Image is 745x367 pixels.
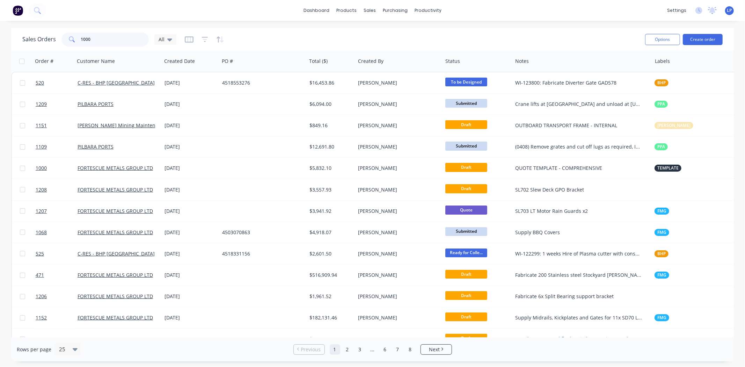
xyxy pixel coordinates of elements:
div: $12,691.80 [309,143,351,150]
a: PILBARA PORTS [78,143,114,150]
div: $1,961.52 [309,293,351,300]
div: [DATE] [165,272,217,279]
a: Jump forward [367,344,378,355]
a: FORTESCUE METALS GROUP LTD [78,208,153,214]
span: 1151 [36,122,47,129]
div: $516,909.94 [309,272,351,279]
div: productivity [411,5,445,16]
div: $6,311.99 [309,336,351,343]
a: Page 6 [380,344,390,355]
div: $3,941.92 [309,208,351,215]
span: 520 [36,79,44,86]
div: Total ($) [309,58,328,65]
div: [PERSON_NAME] [358,122,436,129]
div: Customer Name [77,58,115,65]
div: QUOTE TEMPLATE - COMPREHENSIVE [515,165,642,172]
a: 1068 [36,222,78,243]
span: BHP [657,250,666,257]
div: 4518553276 [222,79,300,86]
a: 1209 [36,94,78,115]
input: Search... [81,33,149,46]
button: PPA [655,143,668,150]
a: 471 [36,265,78,286]
div: 4503070863 [222,229,300,236]
span: Draft [445,270,487,279]
span: 1152 [36,314,47,321]
span: Draft [445,163,487,172]
div: [DATE] [165,314,217,321]
button: PPA [655,101,668,108]
div: [PERSON_NAME] [358,293,436,300]
span: Previous [301,346,321,353]
div: Created Date [164,58,195,65]
span: 1206 [36,293,47,300]
div: $5,832.10 [309,165,351,172]
div: SL703 LT Motor Rain Guards x2 [515,208,642,215]
span: Next [429,346,440,353]
span: FMG [657,272,666,279]
div: Crane lifts at [GEOGRAPHIC_DATA] and unload at [US_STATE]. [515,101,642,108]
a: 1188 [36,329,78,350]
div: [PERSON_NAME] [358,101,436,108]
div: [PERSON_NAME] [358,208,436,215]
div: Supply 11x Manual flush switch mounting panels [515,336,642,343]
a: Page 1 is your current page [330,344,340,355]
div: [PERSON_NAME] [358,272,436,279]
img: Factory [13,5,23,16]
a: Page 7 [393,344,403,355]
span: Draft [445,120,487,129]
a: PILBARA PORTS [78,101,114,107]
span: Draft [445,334,487,343]
div: SL702 Slew Deck GPO Bracket [515,186,642,193]
div: [DATE] [165,101,217,108]
div: Created By [358,58,384,65]
h1: Sales Orders [22,36,56,43]
span: Ready for Colle... [445,249,487,257]
span: All [159,36,165,43]
button: FMG [655,208,669,215]
div: settings [664,5,690,16]
div: $849.16 [309,122,351,129]
span: FMG [657,208,666,215]
span: 1109 [36,143,47,150]
div: WI-122299: 1 weeks Hire of Plasma cutter with consumables. [515,250,642,257]
div: [PERSON_NAME] [358,143,436,150]
a: 1207 [36,201,78,222]
span: LP [727,7,732,14]
button: FMG [655,314,669,321]
a: FORTESCUE METALS GROUP LTD [78,336,153,342]
div: [DATE] [165,122,217,129]
div: $3,557.93 [309,186,351,193]
div: Notes [515,58,529,65]
a: 1000 [36,158,78,179]
div: Status [445,58,460,65]
a: 525 [36,243,78,264]
div: $6,094.00 [309,101,351,108]
div: Labels [655,58,670,65]
div: [PERSON_NAME] [358,186,436,193]
span: Draft [445,312,487,321]
span: FMG [657,229,666,236]
button: BHP [655,250,669,257]
a: FORTESCUE METALS GROUP LTD [78,272,153,278]
a: FORTESCUE METALS GROUP LTD [78,229,153,236]
div: WI-123800: Fabricate Diverter Gate GAD578 [515,79,642,86]
button: TEMPLATE [655,165,681,172]
span: [PERSON_NAME] [657,122,691,129]
span: FMG [657,314,666,321]
div: Supply Midrails, Kickplates and Gates for 11x SD70 Locos. [515,314,642,321]
div: (0408) Remove grates and cut off lugs as required, Install new grates. [515,143,642,150]
span: 1208 [36,186,47,193]
div: OUTBOARD TRANSPORT FRAME - INTERNAL [515,122,642,129]
button: BHP [655,79,669,86]
a: Next page [421,346,452,353]
div: [DATE] [165,250,217,257]
div: $182,131.46 [309,314,351,321]
a: C-RES - BHP [GEOGRAPHIC_DATA] [78,79,155,86]
a: Page 8 [405,344,416,355]
div: [DATE] [165,336,217,343]
span: 1068 [36,229,47,236]
span: Submitted [445,142,487,150]
div: $16,453.86 [309,79,351,86]
span: 1209 [36,101,47,108]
